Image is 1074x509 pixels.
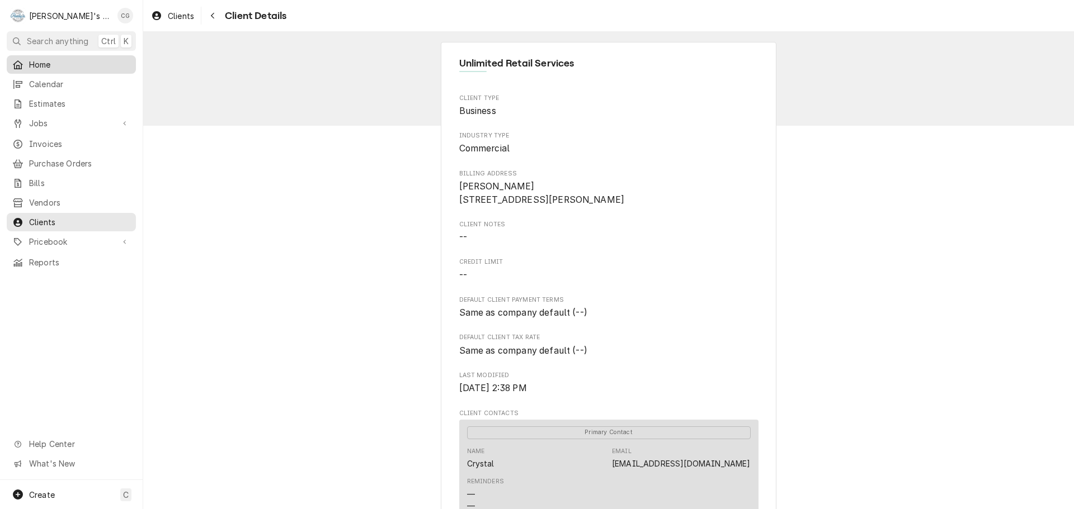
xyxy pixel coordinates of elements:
span: Client Notes [459,220,759,229]
span: Search anything [27,35,88,47]
a: [EMAIL_ADDRESS][DOMAIN_NAME] [612,459,750,468]
span: Jobs [29,117,114,129]
div: [PERSON_NAME]'s Commercial Refrigeration [29,10,111,22]
div: Industry Type [459,131,759,155]
span: Credit Limit [459,269,759,282]
span: Primary Contact [467,426,751,439]
a: Vendors [7,193,136,212]
div: Credit Limit [459,258,759,282]
span: Last Modified [459,382,759,395]
button: Search anythingCtrlK [7,31,136,51]
span: Business [459,106,496,116]
div: R [10,8,26,23]
div: Last Modified [459,371,759,395]
span: Client Type [459,94,759,103]
a: Reports [7,253,136,272]
span: Client Notes [459,231,759,244]
span: Default Client Tax Rate [459,344,759,358]
span: Billing Address [459,169,759,178]
a: Bills [7,174,136,192]
div: Christine Gutierrez's Avatar [117,8,133,23]
span: Help Center [29,438,129,450]
span: Default Client Payment Terms [459,306,759,320]
span: -- [459,232,467,242]
div: Client Information [459,56,759,80]
a: Clients [7,213,136,231]
span: Industry Type [459,131,759,140]
a: Go to Jobs [7,114,136,132]
div: Billing Address [459,169,759,207]
span: Commercial [459,143,510,154]
span: Client Type [459,104,759,118]
div: — [467,488,475,500]
span: -- [459,270,467,280]
span: Clients [168,10,194,22]
span: Default Client Payment Terms [459,296,759,305]
span: [PERSON_NAME] [STREET_ADDRESS][PERSON_NAME] [459,181,625,205]
div: Client Type [459,94,759,118]
a: Go to Help Center [7,435,136,453]
span: Ctrl [101,35,116,47]
a: Go to What's New [7,454,136,473]
div: Crystal [467,458,494,469]
span: What's New [29,458,129,469]
div: Client Notes [459,220,759,244]
div: Rudy's Commercial Refrigeration's Avatar [10,8,26,23]
a: Estimates [7,94,136,113]
span: Create [29,490,55,500]
span: Last Modified [459,371,759,380]
span: Pricebook [29,236,114,248]
span: Reports [29,256,130,268]
span: Same as company default (--) [459,307,587,318]
span: Client Details [222,8,286,23]
span: C [123,489,129,501]
div: Reminders [467,477,504,486]
span: Default Client Tax Rate [459,333,759,342]
div: Primary [467,425,751,439]
div: Name [467,447,485,456]
a: Clients [147,7,199,25]
div: Email [612,447,750,469]
span: Same as company default (--) [459,345,587,356]
div: Email [612,447,632,456]
a: Invoices [7,135,136,153]
span: Bills [29,177,130,189]
a: Purchase Orders [7,154,136,173]
span: Home [29,59,130,70]
span: Name [459,56,759,71]
div: Default Client Payment Terms [459,296,759,320]
a: Home [7,55,136,74]
a: Go to Pricebook [7,232,136,251]
a: Calendar [7,75,136,93]
div: CG [117,8,133,23]
span: Calendar [29,78,130,90]
button: Navigate back [204,7,222,25]
span: Vendors [29,197,130,208]
span: K [124,35,129,47]
span: Industry Type [459,142,759,155]
span: Client Contacts [459,409,759,418]
span: Credit Limit [459,258,759,267]
span: Purchase Orders [29,158,130,169]
div: Default Client Tax Rate [459,333,759,357]
span: Estimates [29,98,130,110]
span: Invoices [29,138,130,150]
span: [DATE] 2:38 PM [459,383,527,393]
div: Name [467,447,494,469]
span: Billing Address [459,180,759,206]
span: Clients [29,216,130,228]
